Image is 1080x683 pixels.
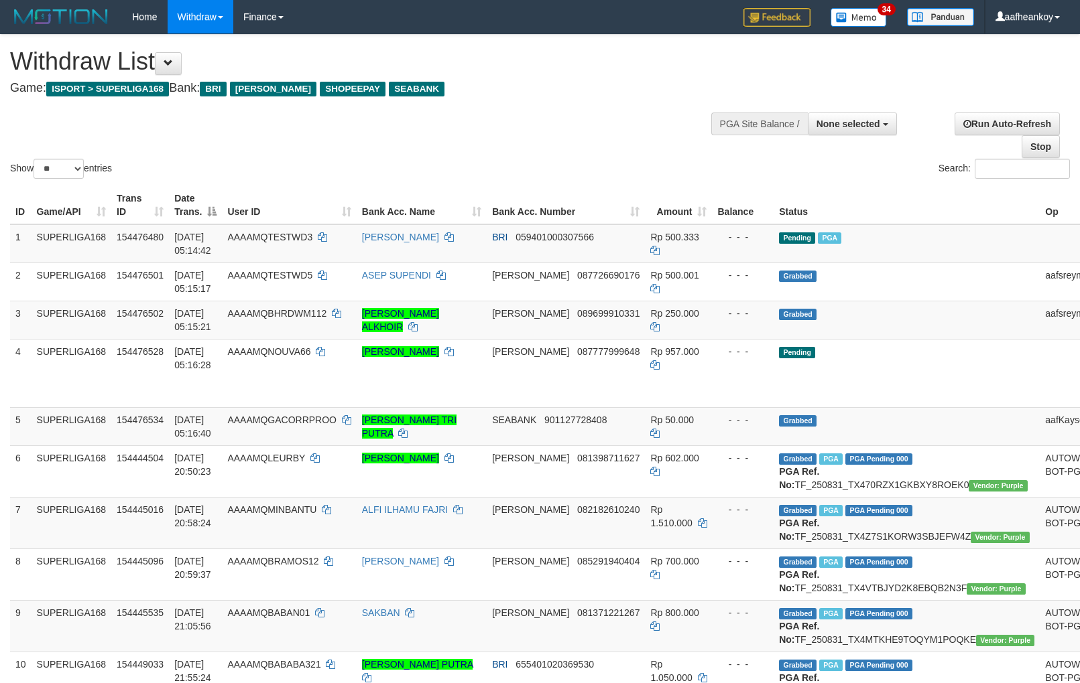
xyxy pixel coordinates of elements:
[10,301,32,339] td: 3
[32,339,112,407] td: SUPERLIGA168
[845,556,912,568] span: PGA Pending
[717,413,768,427] div: - - -
[774,445,1040,497] td: TF_250831_TX470RZX1GKBXY8ROEK0
[650,414,694,425] span: Rp 50.000
[711,112,808,135] div: PGA Site Balance /
[32,186,112,224] th: Game/API: activate to sort column ascending
[492,270,569,281] span: [PERSON_NAME]
[10,497,32,548] td: 7
[845,660,912,671] span: PGA Pending
[650,607,699,618] span: Rp 800.000
[516,232,594,242] span: Copy 059401000307566 to clipboard
[717,606,768,619] div: - - -
[32,407,112,445] td: SUPERLIGA168
[492,556,569,566] span: [PERSON_NAME]
[967,583,1025,595] span: Vendor URL: https://trx4.1velocity.biz
[774,548,1040,600] td: TF_250831_TX4VTBJYD2K8EBQB2N3F
[492,308,569,319] span: [PERSON_NAME]
[227,556,318,566] span: AAAAMQBRAMOS12
[831,8,887,27] img: Button%20Memo.svg
[819,453,843,465] span: Marked by aafounsreynich
[577,607,640,618] span: Copy 081371221267 to clipboard
[819,505,843,516] span: Marked by aafheankoy
[743,8,811,27] img: Feedback.jpg
[362,659,473,670] a: [PERSON_NAME] PUTRA
[577,270,640,281] span: Copy 087726690176 to clipboard
[774,600,1040,652] td: TF_250831_TX4MTKHE9TOQYM1POQKE
[10,224,32,263] td: 1
[779,415,817,427] span: Grabbed
[717,307,768,320] div: - - -
[200,82,226,96] span: BRI
[10,262,32,301] td: 2
[117,270,164,281] span: 154476501
[819,556,843,568] span: Marked by aafheankoy
[320,82,385,96] span: SHOPEEPAY
[717,269,768,282] div: - - -
[808,112,897,135] button: None selected
[362,270,431,281] a: ASEP SUPENDI
[174,556,211,580] span: [DATE] 20:59:37
[362,346,439,357] a: [PERSON_NAME]
[650,270,699,281] span: Rp 500.001
[717,503,768,516] div: - - -
[939,159,1070,179] label: Search:
[111,186,169,224] th: Trans ID: activate to sort column ascending
[362,504,448,515] a: ALFI ILHAMU FAJRI
[227,346,310,357] span: AAAAMQNOUVA66
[779,347,815,358] span: Pending
[117,659,164,670] span: 154449033
[717,554,768,568] div: - - -
[955,112,1060,135] a: Run Auto-Refresh
[845,453,912,465] span: PGA Pending
[650,346,699,357] span: Rp 957.000
[650,453,699,463] span: Rp 602.000
[774,186,1040,224] th: Status
[222,186,356,224] th: User ID: activate to sort column ascending
[492,504,569,515] span: [PERSON_NAME]
[878,3,896,15] span: 34
[779,556,817,568] span: Grabbed
[817,119,880,129] span: None selected
[645,186,712,224] th: Amount: activate to sort column ascending
[492,414,536,425] span: SEABANK
[230,82,316,96] span: [PERSON_NAME]
[492,232,507,242] span: BRI
[577,308,640,319] span: Copy 089699910331 to clipboard
[717,451,768,465] div: - - -
[227,270,312,281] span: AAAAMQTESTWD5
[117,232,164,242] span: 154476480
[174,308,211,332] span: [DATE] 05:15:21
[907,8,974,26] img: panduan.png
[577,504,640,515] span: Copy 082182610240 to clipboard
[362,556,439,566] a: [PERSON_NAME]
[976,635,1034,646] span: Vendor URL: https://trx4.1velocity.biz
[969,480,1027,491] span: Vendor URL: https://trx4.1velocity.biz
[577,453,640,463] span: Copy 081398711627 to clipboard
[117,607,164,618] span: 154445535
[845,505,912,516] span: PGA Pending
[169,186,222,224] th: Date Trans.: activate to sort column descending
[227,607,310,618] span: AAAAMQBABAN01
[227,308,326,319] span: AAAAMQBHRDWM112
[779,271,817,282] span: Grabbed
[779,660,817,671] span: Grabbed
[174,607,211,631] span: [DATE] 21:05:56
[362,607,400,618] a: SAKBAN
[46,82,169,96] span: ISPORT > SUPERLIGA168
[117,346,164,357] span: 154476528
[227,659,320,670] span: AAAAMQBABABA321
[227,453,305,463] span: AAAAMQLEURBY
[227,414,337,425] span: AAAAMQGACORRPROO
[10,339,32,407] td: 4
[32,224,112,263] td: SUPERLIGA168
[362,308,439,332] a: [PERSON_NAME] ALKHOIR
[845,608,912,619] span: PGA Pending
[34,159,84,179] select: Showentries
[492,607,569,618] span: [PERSON_NAME]
[10,407,32,445] td: 5
[32,548,112,600] td: SUPERLIGA168
[492,659,507,670] span: BRI
[174,659,211,683] span: [DATE] 21:55:24
[227,232,312,242] span: AAAAMQTESTWD3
